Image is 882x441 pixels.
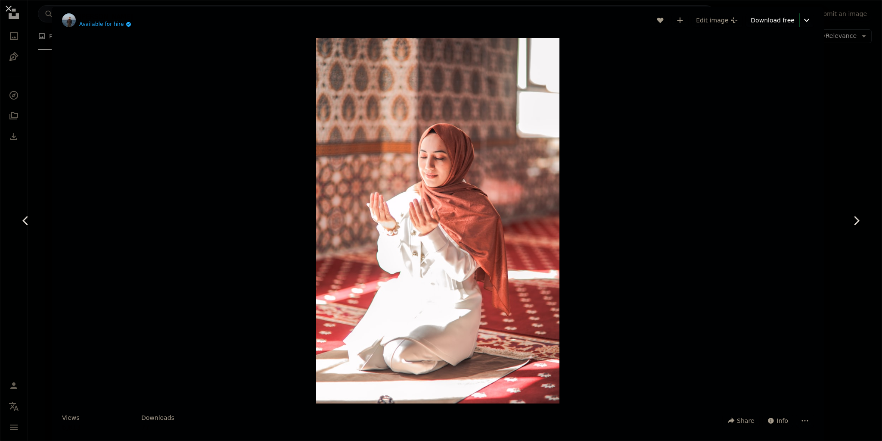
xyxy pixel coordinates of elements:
[62,13,76,27] img: Go to SERHAT TUĞ's profile
[79,21,133,28] a: Available for hire
[763,414,793,428] button: Stats about this image
[737,414,754,427] span: Share
[796,414,814,428] button: More Actions
[692,13,742,27] button: Edit image
[777,414,789,427] span: Info
[316,38,559,403] img: a woman in a white outfit sitting on a rug
[672,13,688,27] button: Add to Collection
[723,414,759,428] button: Share this image
[79,13,133,21] a: [PERSON_NAME]
[652,13,668,27] button: Like
[141,414,174,422] h3: Downloads
[746,13,799,27] a: Download free
[800,13,814,27] button: Choose download size
[141,424,149,432] span: 77
[62,414,80,422] h3: Views
[316,38,559,403] button: Zoom in on this image
[62,424,81,432] span: 6,813
[830,179,882,262] a: Next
